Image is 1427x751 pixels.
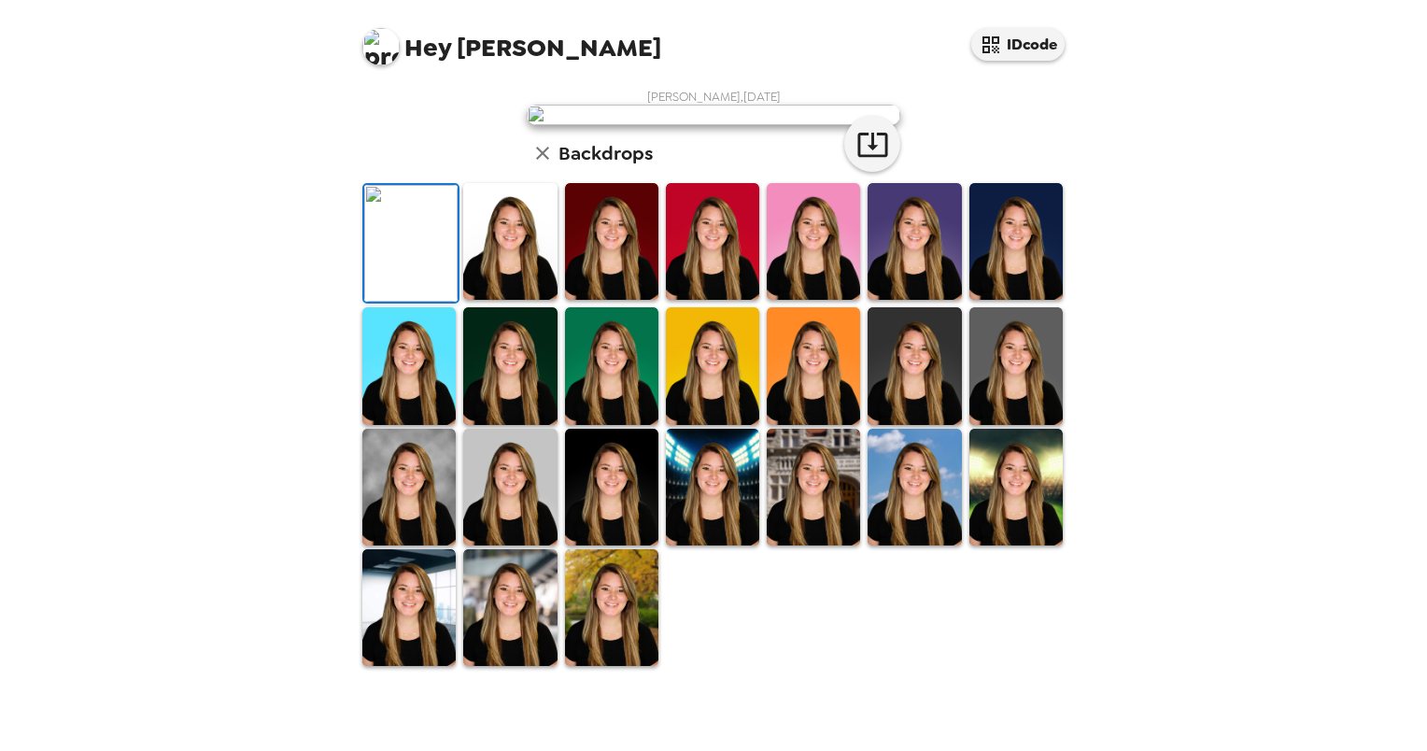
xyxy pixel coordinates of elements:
[362,19,661,61] span: [PERSON_NAME]
[647,89,781,105] span: [PERSON_NAME] , [DATE]
[364,185,458,302] img: Original
[362,28,400,65] img: profile pic
[971,28,1065,61] button: IDcode
[558,138,653,168] h6: Backdrops
[527,105,900,125] img: user
[404,31,451,64] span: Hey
